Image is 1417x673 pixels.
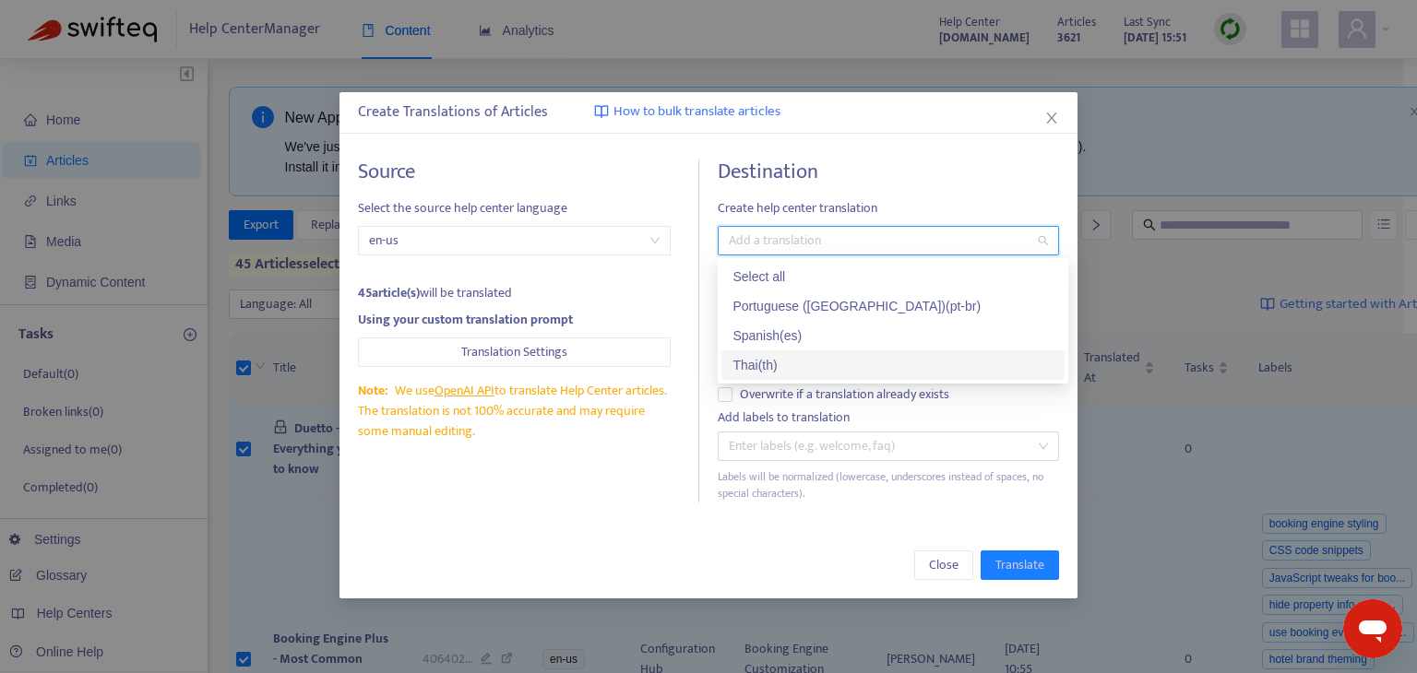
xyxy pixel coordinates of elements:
div: Spanish ( es ) [732,325,1054,346]
span: en-us [369,227,660,254]
a: OpenAI API [435,380,494,401]
button: Close [1042,108,1062,128]
strong: 45 article(s) [358,282,420,303]
span: Close [929,555,959,575]
div: Create Translations of Articles [358,101,1059,124]
span: close [1044,111,1059,125]
iframe: Botón para iniciar la ventana de mensajería [1343,599,1402,658]
div: We use to translate Help Center articles. The translation is not 100% accurate and may require so... [358,381,671,442]
a: How to bulk translate articles [594,101,780,123]
div: Portuguese ([GEOGRAPHIC_DATA]) ( pt-br ) [732,296,1054,316]
span: Note: [358,380,387,401]
div: Thai ( th ) [732,355,1054,375]
button: Translate [981,550,1059,580]
span: Select the source help center language [358,198,671,218]
div: Select all [732,266,1054,287]
div: Labels will be normalized (lowercase, underscores instead of spaces, no special characters). [718,468,1059,503]
button: Close [914,550,973,580]
h4: Destination [718,159,1059,184]
h4: Source [358,159,671,184]
div: will be translated [358,283,671,303]
div: Select all [721,262,1065,291]
span: Overwrite if a translation already exists [732,384,957,405]
div: Add labels to translation [718,407,1059,428]
div: Using your custom translation prompt [358,310,671,330]
button: Translation Settings [358,337,671,367]
span: Translation Settings [461,342,567,362]
img: image-link [594,104,609,119]
span: How to bulk translate articles [613,101,780,123]
span: Create help center translation [718,198,1059,218]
